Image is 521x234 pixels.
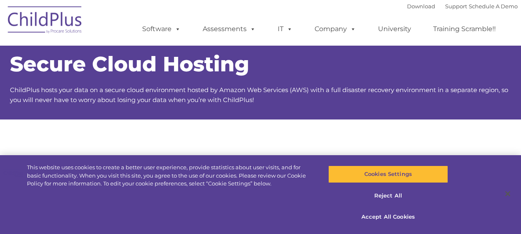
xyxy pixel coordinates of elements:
span: Secure Cloud Hosting [10,51,249,77]
font: | [407,3,518,10]
a: IT [269,21,301,37]
a: Schedule A Demo [469,3,518,10]
button: Cookies Settings [328,166,448,183]
a: Training Scramble!! [425,21,504,37]
a: Download [407,3,435,10]
a: Software [134,21,189,37]
a: University [370,21,419,37]
a: Company [306,21,364,37]
span: ChildPlus hosts your data on a secure cloud environment hosted by Amazon Web Services (AWS) with ... [10,86,508,104]
a: Assessments [194,21,264,37]
img: ChildPlus by Procare Solutions [4,0,87,42]
button: Close [499,185,517,203]
div: This website uses cookies to create a better user experience, provide statistics about user visit... [27,163,313,188]
button: Reject All [328,187,448,205]
a: Support [445,3,467,10]
button: Accept All Cookies [328,208,448,226]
